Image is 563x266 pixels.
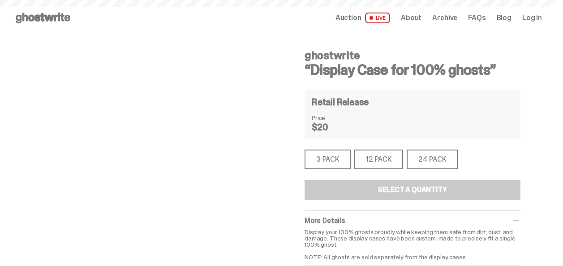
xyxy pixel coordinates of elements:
[305,216,345,225] span: More Details
[305,63,520,77] h3: “Display Case for 100% ghosts”
[522,14,542,21] a: Log in
[312,123,357,132] dd: $20
[401,14,421,21] a: About
[312,115,357,121] dt: Price
[407,150,458,169] div: 24 PACK
[312,98,369,107] h4: Retail Release
[468,14,486,21] a: FAQs
[365,13,391,23] span: LIVE
[378,186,447,193] div: Select a Quantity
[335,14,361,21] span: Auction
[497,14,511,21] a: Blog
[305,50,520,61] h4: ghostwrite
[305,180,520,200] button: Select a Quantity
[305,150,351,169] div: 3 PACK
[432,14,457,21] a: Archive
[305,229,520,260] p: Display your 100% ghosts proudly while keeping them safe from dirt, dust, and damage. These displ...
[335,13,390,23] a: Auction LIVE
[354,150,403,169] div: 12 PACK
